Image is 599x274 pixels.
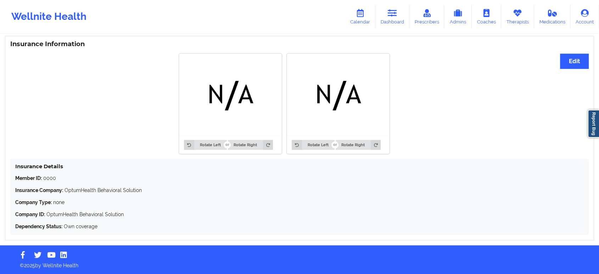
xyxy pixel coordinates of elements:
[15,175,42,181] strong: Member ID:
[15,187,584,194] p: OptumHealth Behavioral Solution
[560,54,589,69] button: Edit
[15,224,62,229] strong: Dependency Status:
[375,5,409,28] a: Dashboard
[534,5,571,28] a: Medications
[472,5,501,28] a: Coaches
[15,163,584,170] h4: Insurance Details
[10,40,589,48] h3: Insurance Information
[15,223,584,230] p: Own coverage
[292,59,385,131] img: Karsen Stuart
[15,175,584,182] p: 0000
[15,187,63,193] strong: Insurance Company:
[588,110,599,138] a: Report Bug
[15,212,45,217] strong: Company ID:
[15,211,584,218] p: OptumHealth Behavioral Solution
[345,5,375,28] a: Calendar
[409,5,444,28] a: Prescribers
[501,5,534,28] a: Therapists
[336,140,381,150] button: Rotate Right
[444,5,472,28] a: Admins
[184,59,277,131] img: Karsen Stuart
[15,199,584,206] p: none
[184,140,226,150] button: Rotate Left
[570,5,599,28] a: Account
[292,140,334,150] button: Rotate Left
[228,140,273,150] button: Rotate Right
[15,257,584,269] p: © 2025 by Wellnite Health
[15,199,52,205] strong: Company Type:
